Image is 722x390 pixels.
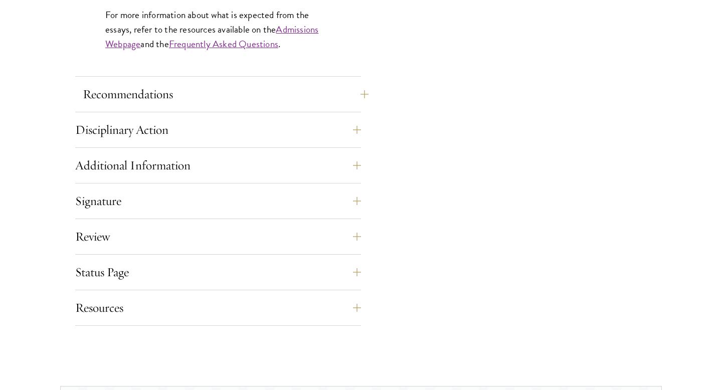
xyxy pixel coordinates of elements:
button: Recommendations [83,82,369,106]
a: Frequently Asked Questions [169,37,278,51]
a: Admissions Webpage [105,22,318,51]
button: Resources [75,296,361,320]
button: Disciplinary Action [75,118,361,142]
button: Status Page [75,260,361,284]
p: For more information about what is expected from the essays, refer to the resources available on ... [105,8,331,51]
button: Additional Information [75,153,361,177]
button: Review [75,225,361,249]
button: Signature [75,189,361,213]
